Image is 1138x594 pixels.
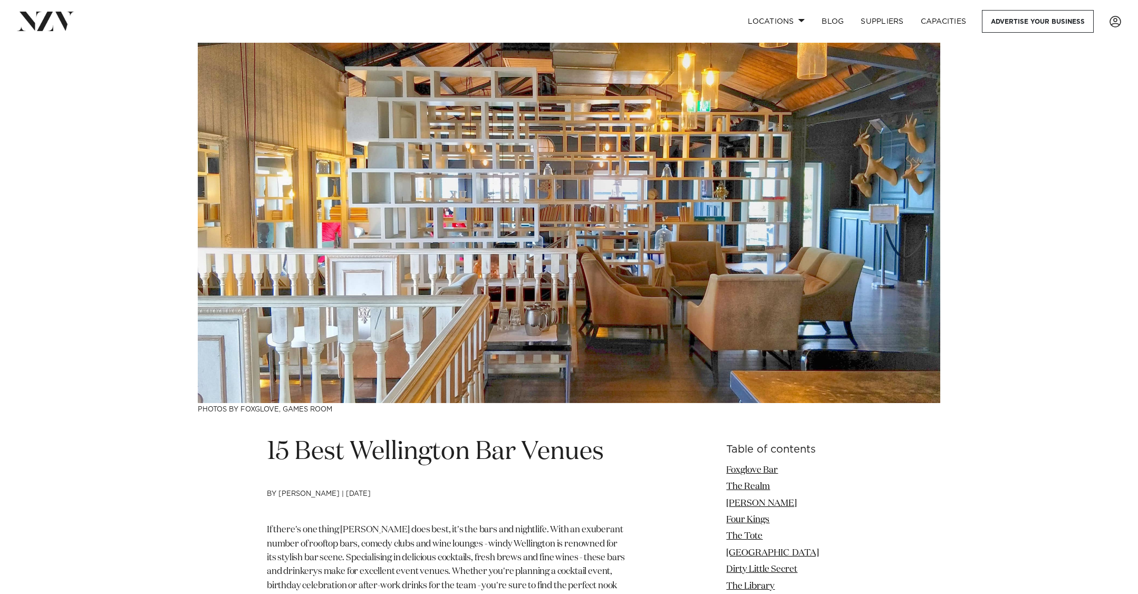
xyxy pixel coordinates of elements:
h3: Photos by Foxglove, Games Room [198,403,940,414]
a: The Realm [726,482,770,491]
a: SUPPLIERS [852,10,912,33]
a: [GEOGRAPHIC_DATA] [726,549,819,558]
a: The Tote [726,532,763,541]
h1: 15 Best Wellington Bar Venues [267,436,628,469]
h6: Table of contents [726,444,871,455]
img: 15 Best Wellington Bar Venues [198,43,940,403]
a: Foxglove Bar [726,466,778,475]
a: The Library [726,582,775,591]
a: [PERSON_NAME] [726,499,797,508]
a: BLOG [813,10,852,33]
a: Capacities [912,10,975,33]
a: Dirty Little Secret [726,565,797,574]
a: Advertise your business [982,10,1094,33]
img: nzv-logo.png [17,12,74,31]
h4: by [PERSON_NAME] | [DATE] [267,490,628,524]
a: Four Kings [726,515,769,524]
a: Locations [739,10,813,33]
